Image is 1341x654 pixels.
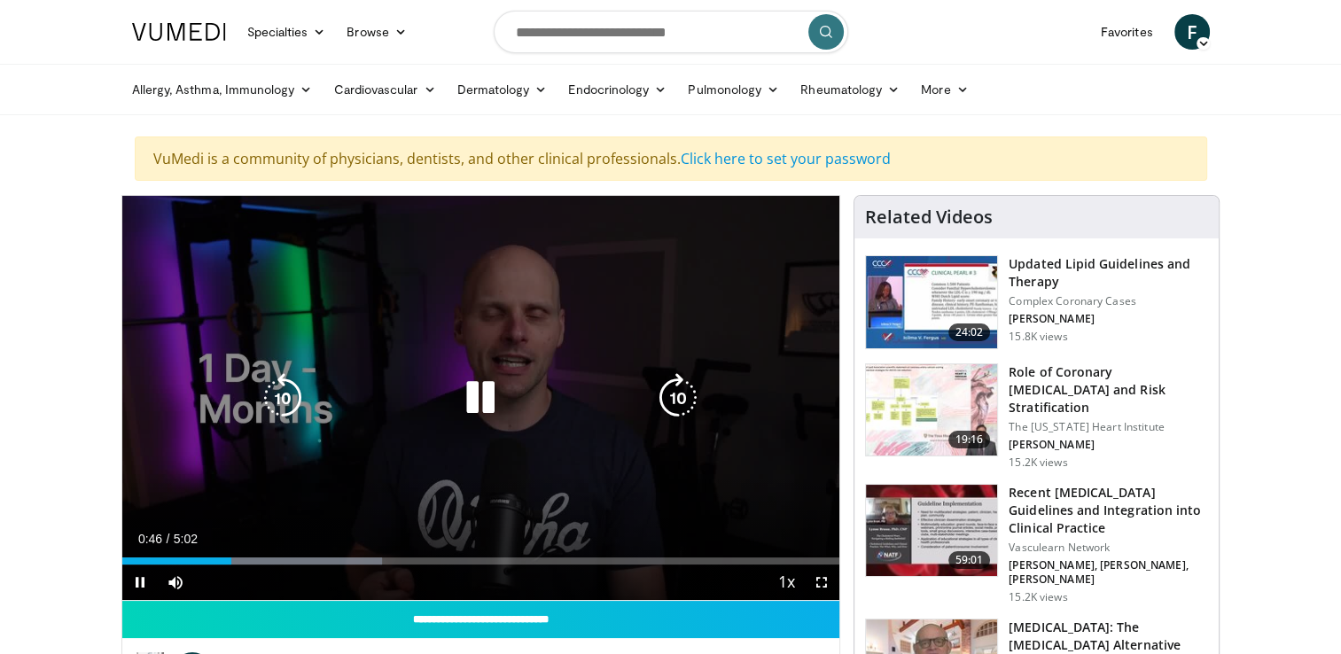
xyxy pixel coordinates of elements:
[948,551,991,569] span: 59:01
[1174,14,1210,50] a: F
[677,72,790,107] a: Pulmonology
[865,484,1208,604] a: 59:01 Recent [MEDICAL_DATA] Guidelines and Integration into Clinical Practice Vasculearn Network ...
[804,564,839,600] button: Fullscreen
[948,323,991,341] span: 24:02
[1009,255,1208,291] h3: Updated Lipid Guidelines and Therapy
[910,72,978,107] a: More
[1009,330,1067,344] p: 15.8K views
[121,72,324,107] a: Allergy, Asthma, Immunology
[1009,484,1208,537] h3: Recent [MEDICAL_DATA] Guidelines and Integration into Clinical Practice
[1009,541,1208,555] p: Vasculearn Network
[1009,455,1067,470] p: 15.2K views
[158,564,193,600] button: Mute
[865,206,993,228] h4: Related Videos
[948,431,991,448] span: 19:16
[132,23,226,41] img: VuMedi Logo
[1009,420,1208,434] p: The [US_STATE] Heart Institute
[1009,438,1208,452] p: [PERSON_NAME]
[323,72,446,107] a: Cardiovascular
[167,532,170,546] span: /
[866,256,997,348] img: 77f671eb-9394-4acc-bc78-a9f077f94e00.150x105_q85_crop-smart_upscale.jpg
[138,532,162,546] span: 0:46
[865,363,1208,470] a: 19:16 Role of Coronary [MEDICAL_DATA] and Risk Stratification The [US_STATE] Heart Institute [PER...
[557,72,677,107] a: Endocrinology
[447,72,558,107] a: Dermatology
[122,196,840,601] video-js: Video Player
[336,14,417,50] a: Browse
[494,11,848,53] input: Search topics, interventions
[122,557,840,564] div: Progress Bar
[174,532,198,546] span: 5:02
[681,149,891,168] a: Click here to set your password
[1009,312,1208,326] p: [PERSON_NAME]
[1009,590,1067,604] p: 15.2K views
[866,485,997,577] img: 87825f19-cf4c-4b91-bba1-ce218758c6bb.150x105_q85_crop-smart_upscale.jpg
[122,564,158,600] button: Pause
[866,364,997,456] img: 1efa8c99-7b8a-4ab5-a569-1c219ae7bd2c.150x105_q85_crop-smart_upscale.jpg
[1009,619,1208,654] h3: [MEDICAL_DATA]: The [MEDICAL_DATA] Alternative
[237,14,337,50] a: Specialties
[1009,294,1208,308] p: Complex Coronary Cases
[768,564,804,600] button: Playback Rate
[1090,14,1164,50] a: Favorites
[865,255,1208,349] a: 24:02 Updated Lipid Guidelines and Therapy Complex Coronary Cases [PERSON_NAME] 15.8K views
[790,72,910,107] a: Rheumatology
[1009,363,1208,417] h3: Role of Coronary [MEDICAL_DATA] and Risk Stratification
[135,136,1207,181] div: VuMedi is a community of physicians, dentists, and other clinical professionals.
[1009,558,1208,587] p: [PERSON_NAME], [PERSON_NAME], [PERSON_NAME]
